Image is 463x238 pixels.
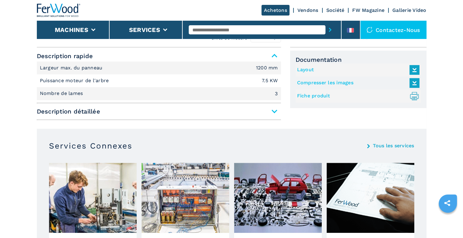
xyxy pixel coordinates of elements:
[297,78,416,88] a: Compresser les images
[440,195,455,211] a: sharethis
[275,91,278,96] em: 3
[296,56,421,63] span: Documentation
[325,23,335,37] button: submit-button
[261,5,289,16] a: Achetons
[262,78,278,83] em: 7.5 KW
[327,163,414,233] img: image
[40,77,110,84] p: Puissance moteur de l'arbre
[256,65,278,70] em: 1200 mm
[352,7,384,13] a: FW Magazine
[367,27,373,33] img: Contactez-nous
[55,26,88,33] button: Machines
[297,65,416,75] a: Layout
[37,4,81,17] img: Ferwood
[142,163,229,233] img: image
[37,51,281,61] span: Description rapide
[129,26,160,33] button: Services
[392,7,426,13] a: Gallerie Video
[360,21,426,39] div: Contactez-nous
[40,65,104,71] p: Largeur max. du panneau
[234,163,322,233] img: image
[49,141,132,151] h3: Services Connexes
[49,163,137,233] img: image
[40,90,85,97] p: Nombre de lames
[297,91,416,101] a: Fiche produit
[437,211,458,233] iframe: Chat
[373,143,414,148] a: Tous les services
[37,61,281,100] div: Description rapide
[326,7,345,13] a: Société
[297,7,318,13] a: Vendons
[37,106,281,117] span: Description détaillée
